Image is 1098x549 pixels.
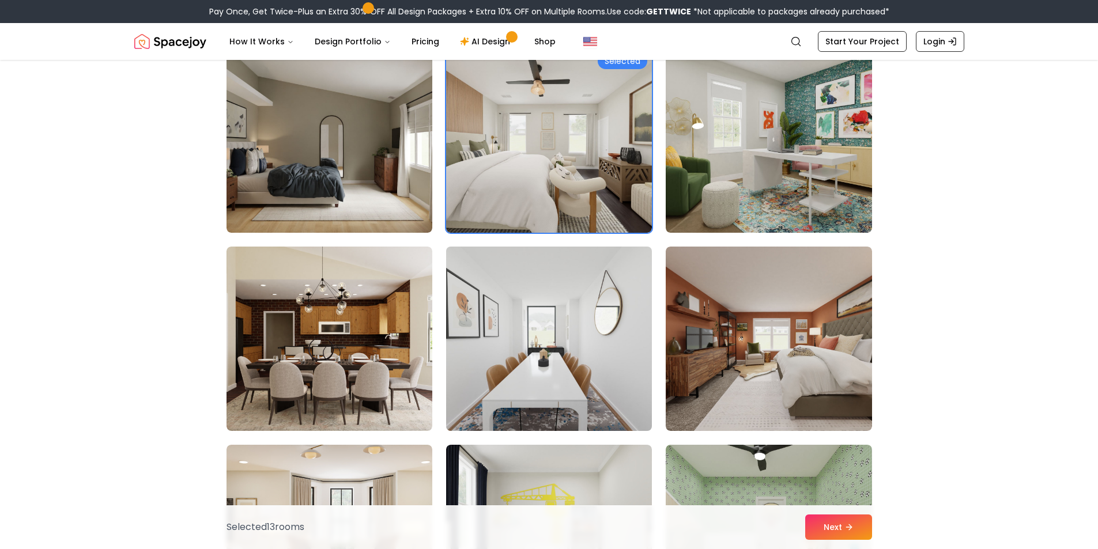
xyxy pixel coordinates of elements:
[451,30,523,53] a: AI Design
[525,30,565,53] a: Shop
[607,6,691,17] span: Use code:
[134,23,964,60] nav: Global
[646,6,691,17] b: GETTWICE
[446,48,652,233] img: Room room-71
[691,6,889,17] span: *Not applicable to packages already purchased*
[227,247,432,431] img: Room room-73
[227,520,304,534] p: Selected 13 room s
[220,30,303,53] button: How It Works
[134,30,206,53] a: Spacejoy
[598,53,647,69] div: Selected
[666,247,871,431] img: Room room-75
[134,30,206,53] img: Spacejoy Logo
[583,35,597,48] img: United States
[666,48,871,233] img: Room room-72
[227,48,432,233] img: Room room-70
[305,30,400,53] button: Design Portfolio
[805,514,872,540] button: Next
[402,30,448,53] a: Pricing
[220,30,565,53] nav: Main
[818,31,907,52] a: Start Your Project
[441,242,657,436] img: Room room-74
[916,31,964,52] a: Login
[209,6,889,17] div: Pay Once, Get Twice-Plus an Extra 30% OFF All Design Packages + Extra 10% OFF on Multiple Rooms.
